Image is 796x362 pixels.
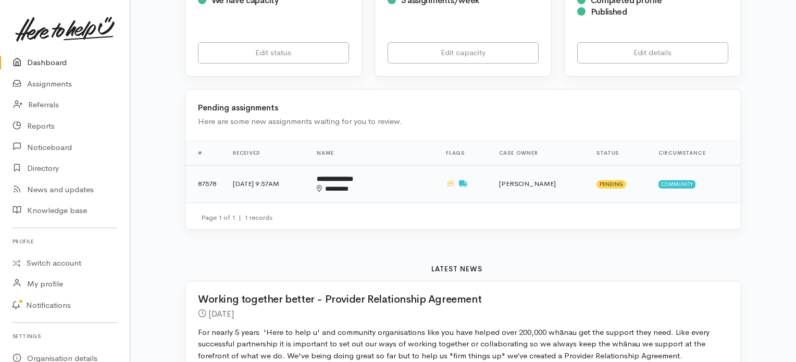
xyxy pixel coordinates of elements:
[388,42,539,64] a: Edit capacity
[650,140,741,165] th: Circumstance
[208,308,234,319] time: [DATE]
[185,165,225,203] td: 87578
[198,116,728,128] div: Here are some new assignments waiting for you to review.
[201,213,272,222] small: Page 1 of 1 1 records
[491,140,589,165] th: Case Owner
[198,42,349,64] a: Edit status
[239,213,241,222] span: |
[591,6,627,17] span: Published
[431,265,482,273] b: Latest news
[658,180,695,189] span: Community
[13,329,117,343] h6: Settings
[588,140,650,165] th: Status
[185,140,225,165] th: #
[198,103,278,113] b: Pending assignments
[491,165,589,203] td: [PERSON_NAME]
[198,327,728,362] p: For nearly 5 years 'Here to help u' and community organisations like you have helped over 200,000...
[13,234,117,248] h6: Profile
[596,180,626,189] span: Pending
[577,42,728,64] a: Edit details
[198,294,716,305] h2: Working together better - Provider Relationship Agreement
[308,140,438,165] th: Name
[438,140,491,165] th: Flags
[225,140,308,165] th: Received
[225,165,308,203] td: [DATE] 9:57AM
